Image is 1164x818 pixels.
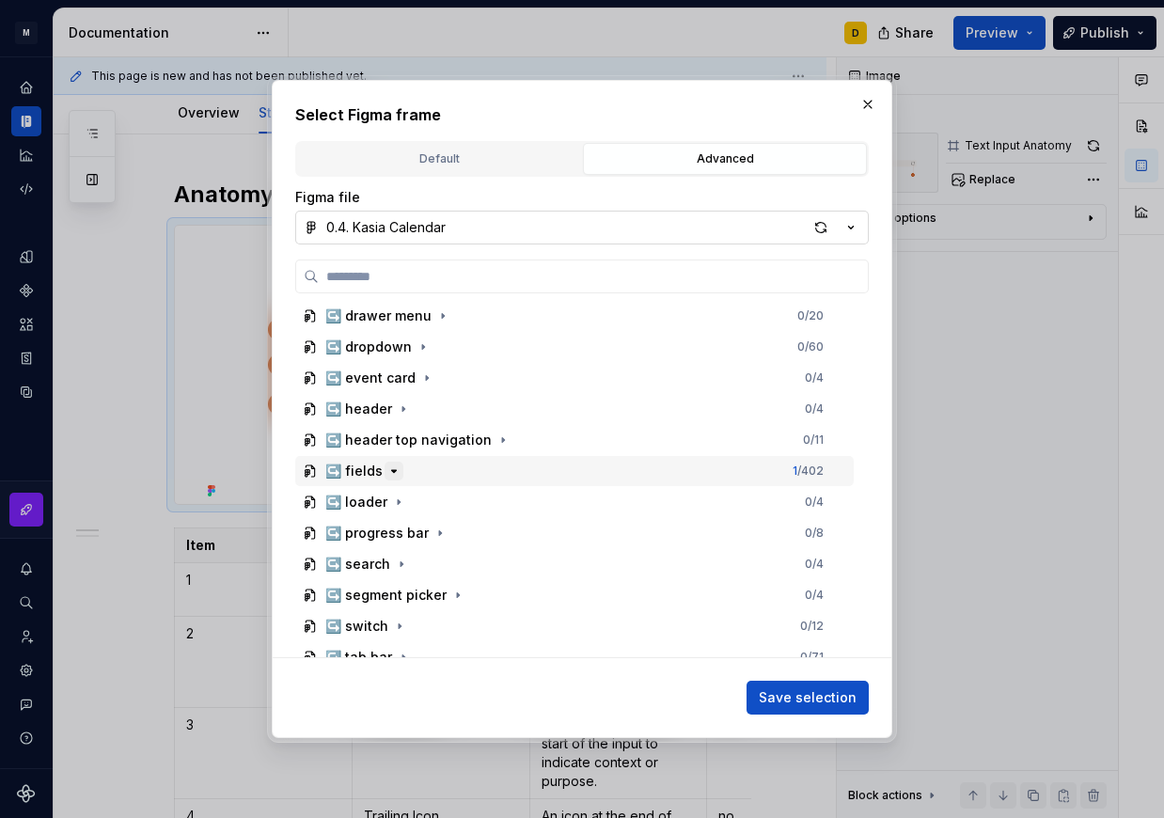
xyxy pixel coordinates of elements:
div: ↪️ header [325,400,392,418]
div: ↪️ tab bar [325,648,392,667]
div: / 402 [793,464,824,479]
div: 0 / 4 [805,495,824,510]
div: ↪️ fields [325,462,383,480]
div: 0 / 4 [805,370,824,385]
div: ↪️ progress bar [325,524,429,543]
div: ↪️ drawer menu [325,307,432,325]
div: 0 / 12 [800,619,824,634]
span: 1 [793,464,797,478]
div: ↪️ loader [325,493,387,511]
div: 0 / 4 [805,557,824,572]
div: 0 / 20 [797,308,824,323]
div: ↪️ segment picker [325,586,447,605]
span: Save selection [759,688,857,707]
div: ↪️ dropdown [325,338,412,356]
div: ↪️ event card [325,369,416,387]
button: Save selection [747,681,869,715]
div: 0 / 8 [805,526,824,541]
button: 0.4. Kasia Calendar [295,211,869,244]
div: 0 / 11 [803,433,824,448]
h2: Select Figma frame [295,103,869,126]
div: 0 / 71 [800,650,824,665]
div: 0 / 60 [797,339,824,354]
label: Figma file [295,188,360,207]
div: Advanced [590,149,860,168]
div: 0.4. Kasia Calendar [326,218,446,237]
div: Default [304,149,574,168]
div: 0 / 4 [805,401,824,417]
div: ↪️ header top navigation [325,431,492,449]
div: 0 / 4 [805,588,824,603]
div: ↪️ search [325,555,390,574]
div: ↪️ switch [325,617,388,636]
